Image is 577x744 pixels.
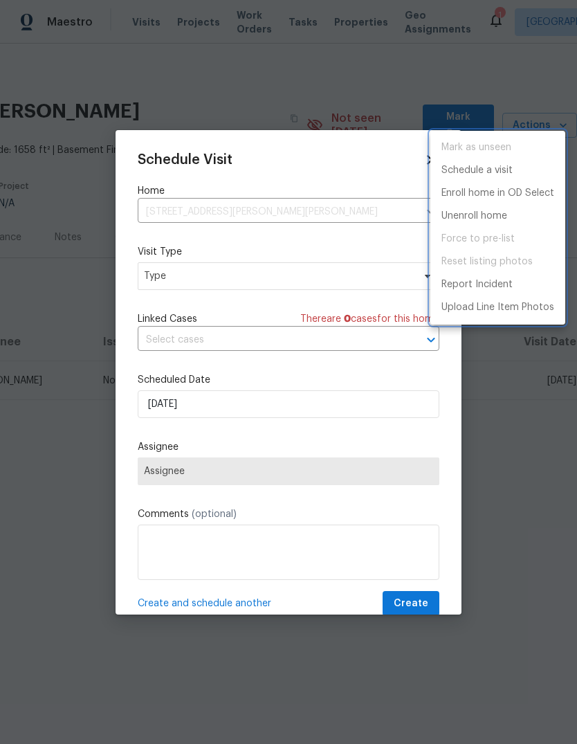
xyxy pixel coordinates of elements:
p: Enroll home in OD Select [441,186,554,201]
p: Report Incident [441,278,513,292]
p: Upload Line Item Photos [441,300,554,315]
p: Schedule a visit [441,163,513,178]
p: Unenroll home [441,209,507,224]
span: Setup visit must be completed before moving home to pre-list [430,228,565,251]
